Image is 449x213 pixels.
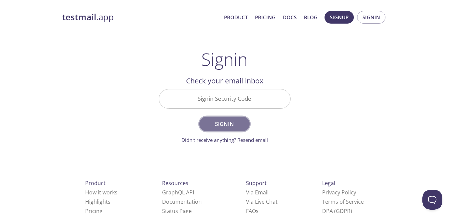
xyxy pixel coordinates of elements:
a: Terms of Service [322,198,364,205]
span: Signin [207,119,242,129]
iframe: Help Scout Beacon - Open [422,190,442,210]
a: Highlights [85,198,111,205]
button: Signin [199,117,249,131]
a: Blog [304,13,318,22]
a: testmail.app [62,12,219,23]
span: Resources [162,179,188,187]
a: GraphQL API [162,189,194,196]
span: Support [246,179,267,187]
button: Signup [325,11,354,24]
a: Product [224,13,248,22]
a: Docs [283,13,297,22]
a: How it works [85,189,117,196]
h2: Check your email inbox [159,75,291,86]
button: Signin [357,11,385,24]
a: Via Live Chat [246,198,278,205]
a: Via Email [246,189,269,196]
strong: testmail [62,11,96,23]
span: Signin [362,13,380,22]
span: Legal [322,179,335,187]
a: Pricing [255,13,276,22]
a: Documentation [162,198,202,205]
a: Didn't receive anything? Resend email [181,137,268,143]
span: Signup [330,13,348,22]
a: Privacy Policy [322,189,356,196]
h1: Signin [201,49,248,69]
span: Product [85,179,106,187]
